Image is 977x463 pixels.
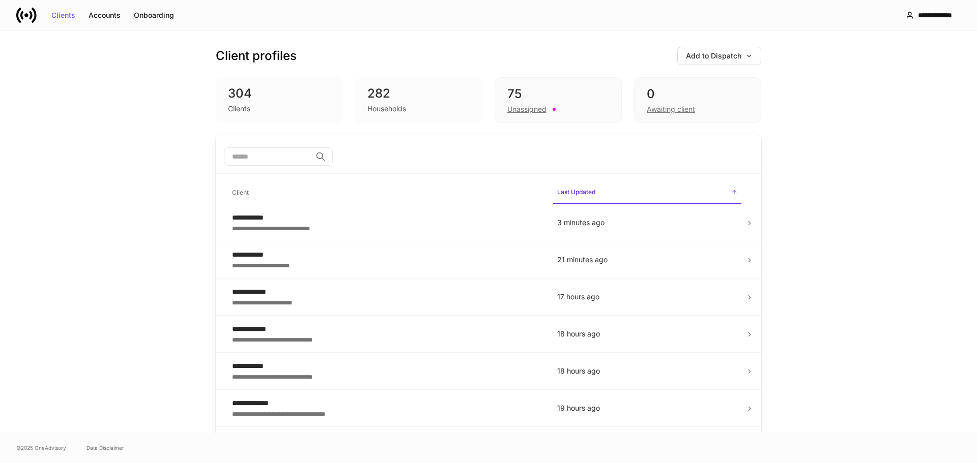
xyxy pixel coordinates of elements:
p: 19 hours ago [557,403,737,413]
p: 18 hours ago [557,366,737,376]
span: Client [228,182,545,203]
h6: Client [232,188,249,197]
div: Unassigned [507,104,547,114]
div: Accounts [89,12,121,19]
h3: Client profiles [216,48,297,64]
div: Add to Dispatch [686,52,753,59]
div: Clients [228,104,250,114]
p: 18 hours ago [557,329,737,339]
button: Clients [45,7,82,23]
p: 17 hours ago [557,292,737,302]
p: 21 minutes ago [557,255,737,265]
button: Onboarding [127,7,181,23]
div: 304 [228,85,331,102]
button: Accounts [82,7,127,23]
div: 282 [367,85,470,102]
button: Add to Dispatch [677,47,761,65]
div: Clients [51,12,75,19]
div: 0 [647,86,749,102]
div: 0Awaiting client [634,77,761,123]
div: Households [367,104,406,114]
div: Awaiting client [647,104,695,114]
div: 75 [507,86,609,102]
p: 3 minutes ago [557,218,737,228]
h6: Last Updated [557,187,595,197]
span: © 2025 OneAdvisory [16,444,66,452]
div: 75Unassigned [495,77,622,123]
a: Data Disclaimer [87,444,124,452]
span: Last Updated [553,182,741,204]
div: Onboarding [134,12,174,19]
